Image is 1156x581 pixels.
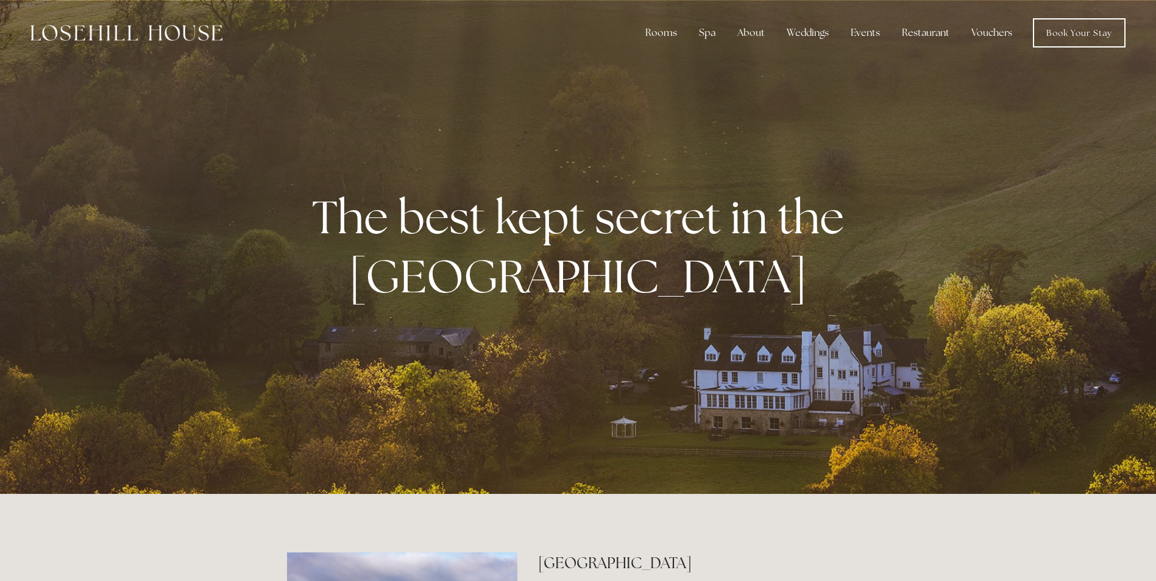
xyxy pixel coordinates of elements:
[689,21,725,45] div: Spa
[312,187,854,306] strong: The best kept secret in the [GEOGRAPHIC_DATA]
[728,21,775,45] div: About
[538,552,869,574] h2: [GEOGRAPHIC_DATA]
[892,21,959,45] div: Restaurant
[841,21,890,45] div: Events
[1033,18,1126,48] a: Book Your Stay
[636,21,687,45] div: Rooms
[777,21,839,45] div: Weddings
[962,21,1022,45] a: Vouchers
[30,25,222,41] img: Losehill House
